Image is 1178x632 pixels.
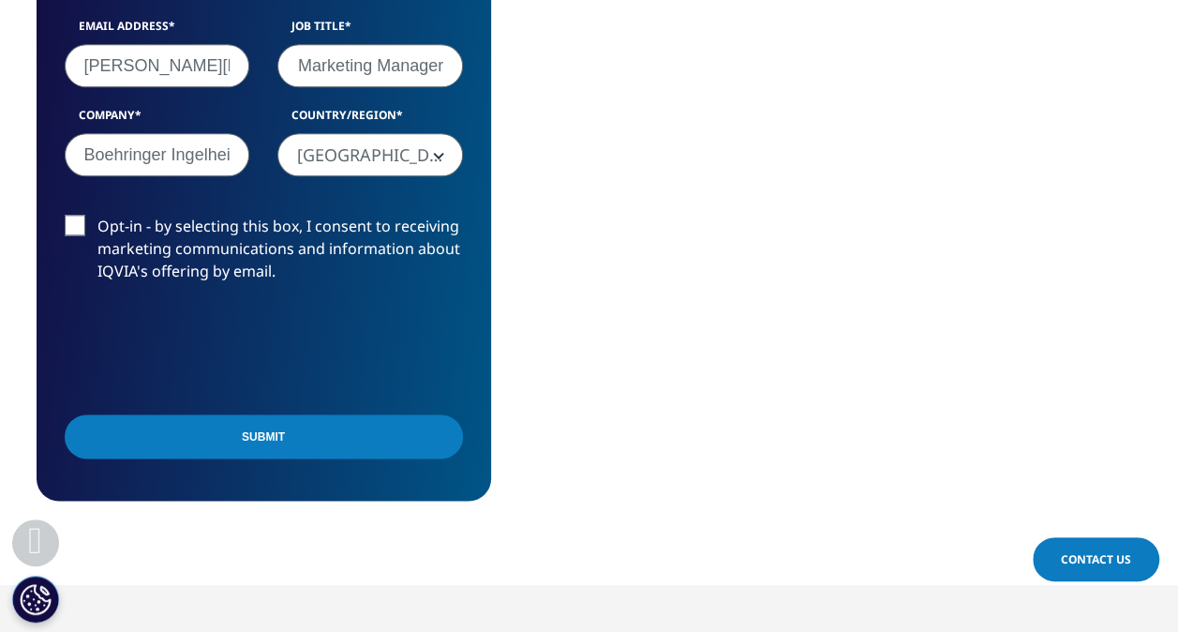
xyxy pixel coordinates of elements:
label: Company [65,107,250,133]
span: Brazil [277,133,463,176]
label: Job Title [277,18,463,44]
label: Country/Region [277,107,463,133]
span: Brazil [278,134,462,177]
iframe: reCAPTCHA [65,312,350,385]
label: Email Address [65,18,250,44]
button: Definições de cookies [12,576,59,623]
a: Contact Us [1033,537,1159,581]
input: Submit [65,414,463,459]
label: Opt-in - by selecting this box, I consent to receiving marketing communications and information a... [65,215,463,293]
span: Contact Us [1061,551,1131,567]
